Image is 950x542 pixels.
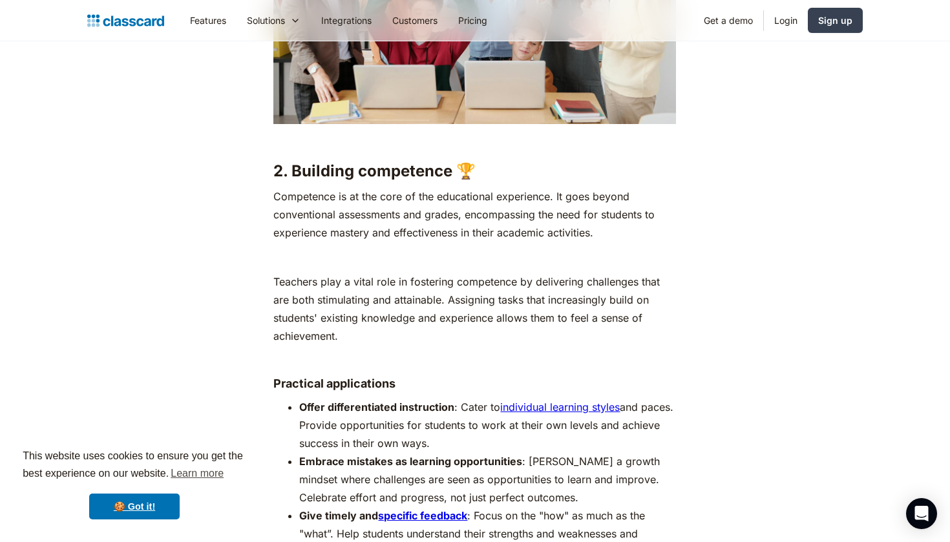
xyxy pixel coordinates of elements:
a: learn more about cookies [169,464,226,483]
p: Teachers play a vital role in fostering competence by delivering challenges that are both stimula... [273,273,676,345]
strong: Offer differentiated instruction [299,401,454,413]
div: Sign up [818,14,852,27]
strong: Give timely and [299,509,378,522]
div: cookieconsent [10,436,259,532]
div: Open Intercom Messenger [906,498,937,529]
a: specific feedback [378,509,467,522]
a: Login [764,6,808,35]
p: ‍ [273,248,676,266]
a: individual learning styles [500,401,620,413]
strong: Embrace mistakes as learning opportunities [299,455,522,468]
p: ‍ [273,130,676,149]
li: : Cater to and paces. Provide opportunities for students to work at their own levels and achieve ... [299,398,676,452]
p: Competence is at the core of the educational experience. It goes beyond conventional assessments ... [273,187,676,242]
h4: Practical applications [273,376,676,391]
a: Features [180,6,237,35]
a: Integrations [311,6,382,35]
li: : [PERSON_NAME] a growth mindset where challenges are seen as opportunities to learn and improve.... [299,452,676,506]
a: home [87,12,164,30]
p: ‍ [273,351,676,370]
span: This website uses cookies to ensure you get the best experience on our website. [23,448,246,483]
div: Solutions [247,14,285,27]
a: Sign up [808,8,863,33]
a: Get a demo [693,6,763,35]
a: dismiss cookie message [89,494,180,519]
a: Pricing [448,6,498,35]
a: Customers [382,6,448,35]
div: Solutions [237,6,311,35]
h3: 2. Building competence 🏆 [273,162,676,181]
